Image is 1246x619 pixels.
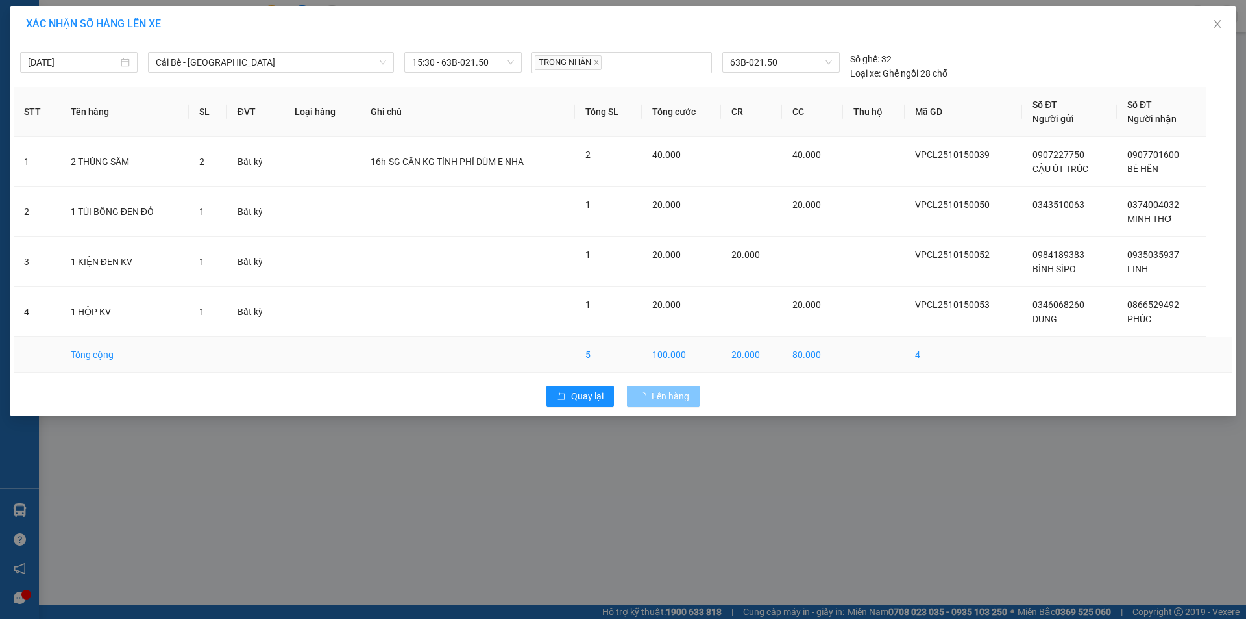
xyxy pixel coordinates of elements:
[1032,114,1074,124] span: Người gửi
[284,87,360,137] th: Loại hàng
[1127,314,1151,324] span: PHÚC
[1127,149,1179,160] span: 0907701600
[60,187,189,237] td: 1 TÚI BÔNG ĐEN ĐỎ
[915,149,990,160] span: VPCL2510150039
[360,87,575,137] th: Ghi chú
[652,299,681,310] span: 20.000
[850,66,947,81] div: Ghế ngồi 28 chỗ
[637,392,652,401] span: loading
[1032,249,1084,260] span: 0984189383
[905,87,1023,137] th: Mã GD
[652,149,681,160] span: 40.000
[915,249,990,260] span: VPCL2510150052
[1127,99,1152,110] span: Số ĐT
[585,299,591,310] span: 1
[575,337,642,373] td: 5
[627,386,700,407] button: Lên hàng
[60,287,189,337] td: 1 HỘP KV
[227,287,284,337] td: Bất kỳ
[110,58,243,74] div: VPCL2510150053
[412,53,514,72] span: 15:30 - 63B-021.50
[14,187,60,237] td: 2
[227,137,284,187] td: Bất kỳ
[905,337,1023,373] td: 4
[782,337,843,373] td: 80.000
[1032,299,1084,310] span: 0346068260
[199,207,204,217] span: 1
[1032,149,1084,160] span: 0907227750
[28,55,118,69] input: 15/10/2025
[652,389,689,403] span: Lên hàng
[1127,249,1179,260] span: 0935035937
[189,87,227,137] th: SL
[557,392,566,402] span: rollback
[843,87,905,137] th: Thu hộ
[585,149,591,160] span: 2
[1032,164,1088,174] span: CẬU ÚT TRÚC
[1127,299,1179,310] span: 0866529492
[1127,199,1179,210] span: 0374004032
[14,137,60,187] td: 1
[1127,214,1173,224] span: MINH THƠ
[14,287,60,337] td: 4
[156,53,386,72] span: Cái Bè - Sài Gòn
[585,249,591,260] span: 1
[850,52,892,66] div: 32
[60,137,189,187] td: 2 THÙNG SÂM
[110,74,243,90] div: [DATE] 15:59
[60,237,189,287] td: 1 KIỆN ĐEN KV
[1032,314,1057,324] span: DUNG
[109,7,244,25] div: 20.000
[1032,199,1084,210] span: 0343510063
[593,59,600,66] span: close
[850,66,881,81] span: Loại xe:
[642,337,721,373] td: 100.000
[11,33,243,49] div: Tên hàng: 1 HỘP KV ( : 1 )
[199,157,204,167] span: 2
[379,58,387,66] span: down
[1199,6,1236,43] button: Close
[26,18,161,30] span: XÁC NHẬN SỐ HÀNG LÊN XE
[14,237,60,287] td: 3
[721,87,782,137] th: CR
[915,199,990,210] span: VPCL2510150050
[371,157,524,167] span: 16h-SG CÂN KG TÍNH PHÍ DÙM E NHA
[60,337,189,373] td: Tổng cộng
[546,386,614,407] button: rollbackQuay lại
[782,87,843,137] th: CC
[1127,114,1177,124] span: Người nhận
[652,199,681,210] span: 20.000
[14,87,60,137] th: STT
[60,87,189,137] th: Tên hàng
[575,87,642,137] th: Tổng SL
[227,187,284,237] td: Bất kỳ
[721,337,782,373] td: 20.000
[731,249,760,260] span: 20.000
[199,257,204,267] span: 1
[1032,99,1057,110] span: Số ĐT
[535,55,602,70] span: TRỌNG NHÂN
[1212,19,1223,29] span: close
[792,199,821,210] span: 20.000
[792,299,821,310] span: 20.000
[1127,164,1158,174] span: BÉ HÊN
[199,307,204,317] span: 1
[850,52,879,66] span: Số ghế:
[585,199,591,210] span: 1
[1032,264,1076,274] span: BÌNH SÌPO
[154,32,172,50] span: SL
[109,10,140,24] span: Chưa :
[915,299,990,310] span: VPCL2510150053
[652,249,681,260] span: 20.000
[642,87,721,137] th: Tổng cước
[1127,264,1148,274] span: LINH
[227,87,284,137] th: ĐVT
[792,149,821,160] span: 40.000
[227,237,284,287] td: Bất kỳ
[730,53,831,72] span: 63B-021.50
[110,90,243,117] div: HẢI DUYÊN CAI LẬY-thuc tập
[571,389,604,403] span: Quay lại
